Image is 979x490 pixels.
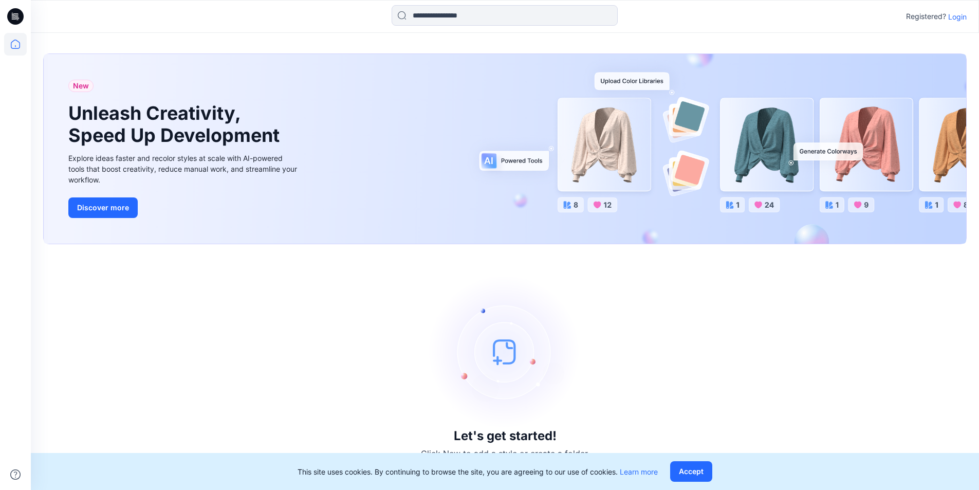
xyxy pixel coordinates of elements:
h1: Unleash Creativity, Speed Up Development [68,102,284,147]
button: Discover more [68,197,138,218]
img: empty-state-image.svg [428,275,582,429]
a: Discover more [68,197,300,218]
p: Registered? [906,10,946,23]
span: New [73,80,89,92]
a: Learn more [620,467,658,476]
p: Login [948,11,967,22]
p: Click New to add a style or create a folder. [421,447,589,460]
p: This site uses cookies. By continuing to browse the site, you are agreeing to our use of cookies. [298,466,658,477]
div: Explore ideas faster and recolor styles at scale with AI-powered tools that boost creativity, red... [68,153,300,185]
button: Accept [670,461,712,482]
h3: Let's get started! [454,429,557,443]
